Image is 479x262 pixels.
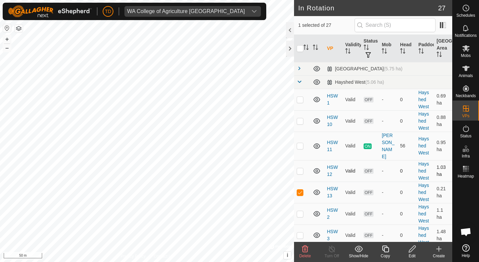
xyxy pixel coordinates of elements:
[456,13,475,17] span: Schedules
[364,211,374,217] span: OFF
[462,114,469,118] span: VPs
[399,253,425,259] div: Edit
[462,154,470,158] span: Infra
[456,222,476,242] div: Open chat
[3,44,11,52] button: –
[397,89,416,110] td: 0
[365,79,384,85] span: (5.06 ha)
[418,183,429,202] a: Hayshed West
[455,34,477,38] span: Notifications
[327,79,384,85] div: Hayshed West
[248,6,261,17] div: dropdown trigger
[343,203,361,224] td: Valid
[397,224,416,246] td: 0
[434,35,452,62] th: [GEOGRAPHIC_DATA] Area
[418,161,429,181] a: Hayshed West
[397,182,416,203] td: 0
[416,35,434,62] th: Paddock
[397,110,416,132] td: 0
[355,18,436,32] input: Search (S)
[364,233,374,238] span: OFF
[8,5,92,17] img: Gallagher Logo
[434,110,452,132] td: 0.88 ha
[434,203,452,224] td: 1.1 ha
[458,174,474,178] span: Heatmap
[327,186,338,198] a: HSW 13
[324,35,343,62] th: VP
[299,254,311,258] span: Delete
[382,118,395,125] div: -
[418,225,429,245] a: Hayshed West
[343,89,361,110] td: Valid
[418,136,429,155] a: Hayshed West
[318,253,345,259] div: Turn Off
[343,110,361,132] td: Valid
[456,94,476,98] span: Neckbands
[345,253,372,259] div: Show/Hide
[327,207,338,220] a: HSW 2
[434,89,452,110] td: 0.69 ha
[382,210,395,217] div: -
[434,182,452,203] td: 0.21 ha
[327,115,338,127] a: HSW 10
[382,132,395,160] div: [PERSON_NAME]
[154,253,173,259] a: Contact Us
[461,54,471,58] span: Mobs
[124,6,248,17] span: WA College of Agriculture Denmark
[397,203,416,224] td: 0
[327,66,402,72] div: [GEOGRAPHIC_DATA]
[364,168,374,174] span: OFF
[438,3,446,13] span: 27
[298,4,438,12] h2: In Rotation
[327,93,338,106] a: HSW 1
[418,90,429,109] a: Hayshed West
[437,53,442,58] p-sorticon: Activate to sort
[384,66,402,71] span: (5.75 ha)
[15,24,23,32] button: Map Layers
[343,35,361,62] th: Validity
[434,160,452,182] td: 1.03 ha
[3,24,11,32] button: Reset Map
[3,35,11,43] button: +
[343,132,361,160] td: Valid
[418,204,429,223] a: Hayshed West
[343,160,361,182] td: Valid
[364,97,374,103] span: OFF
[127,9,245,14] div: WA College of Agriculture [GEOGRAPHIC_DATA]
[345,49,351,55] p-sorticon: Activate to sort
[364,46,369,51] p-sorticon: Activate to sort
[382,49,387,55] p-sorticon: Activate to sort
[298,22,354,29] span: 1 selected of 27
[462,254,470,258] span: Help
[364,118,374,124] span: OFF
[343,182,361,203] td: Valid
[287,252,288,258] span: i
[284,252,291,259] button: i
[327,140,338,152] a: HSW 11
[382,232,395,239] div: -
[364,143,372,149] span: ON
[459,74,473,78] span: Animals
[364,190,374,195] span: OFF
[460,134,471,138] span: Status
[379,35,397,62] th: Mob
[372,253,399,259] div: Copy
[313,46,318,51] p-sorticon: Activate to sort
[303,46,309,51] p-sorticon: Activate to sort
[105,8,111,15] span: TD
[343,224,361,246] td: Valid
[434,224,452,246] td: 1.48 ha
[400,49,405,55] p-sorticon: Activate to sort
[327,165,338,177] a: HSW 12
[397,160,416,182] td: 0
[434,132,452,160] td: 0.95 ha
[453,242,479,260] a: Help
[121,253,146,259] a: Privacy Policy
[382,96,395,103] div: -
[382,189,395,196] div: -
[418,49,424,55] p-sorticon: Activate to sort
[382,168,395,175] div: -
[361,35,379,62] th: Status
[397,35,416,62] th: Head
[327,229,338,241] a: HSW 3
